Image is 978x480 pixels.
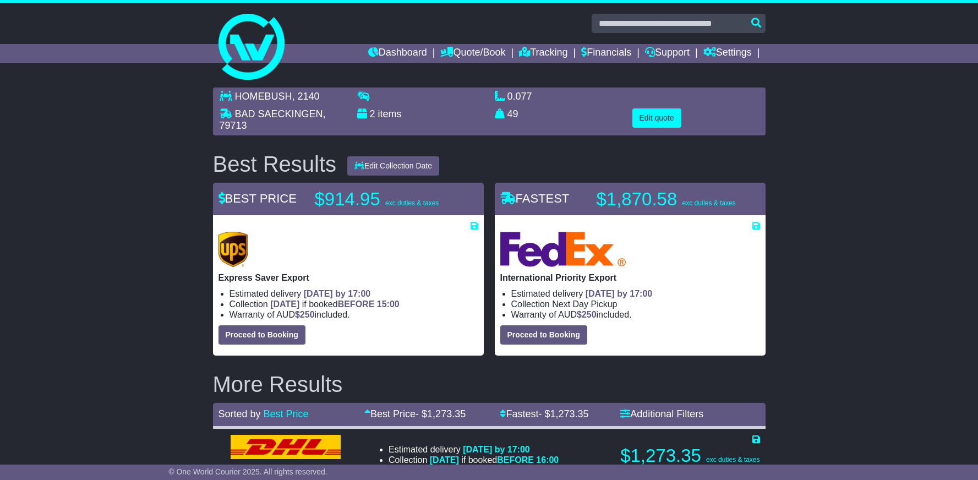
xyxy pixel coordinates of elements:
button: Edit Collection Date [347,156,439,176]
img: DHL: Express Worldwide Export [231,435,341,459]
a: Tracking [519,44,567,63]
span: exc duties & taxes [682,199,735,207]
span: 250 [582,310,597,319]
button: Proceed to Booking [218,325,305,345]
span: 2 [370,108,375,119]
p: International Priority Export [500,272,760,283]
span: Sorted by [218,408,261,419]
p: Express Saver Export [218,272,478,283]
button: Edit quote [632,108,681,128]
a: Best Price- $1,273.35 [364,408,466,419]
li: Warranty of AUD included. [511,309,760,320]
p: $1,273.35 [620,445,760,467]
span: BAD SAECKINGEN [235,108,323,119]
li: Estimated delivery [230,288,478,299]
a: Settings [703,44,752,63]
span: 1,273.35 [550,408,589,419]
button: Proceed to Booking [500,325,587,345]
span: [DATE] [270,299,299,309]
span: [DATE] by 17:00 [586,289,653,298]
span: 250 [300,310,315,319]
h2: More Results [213,372,766,396]
img: FedEx Express: International Priority Export [500,232,626,267]
li: Warranty of AUD included. [230,309,478,320]
span: exc duties & taxes [706,456,760,463]
span: BEST PRICE [218,192,297,205]
img: UPS (new): Express Saver Export [218,232,248,267]
span: 1,273.35 [427,408,466,419]
span: 0.077 [507,91,532,102]
p: $914.95 [315,188,452,210]
span: $ [295,310,315,319]
li: Estimated delivery [389,444,559,455]
a: Additional Filters [620,408,703,419]
span: items [378,108,402,119]
span: 15:00 [377,299,400,309]
a: Support [645,44,690,63]
span: BEFORE [338,299,375,309]
span: exc duties & taxes [385,199,439,207]
div: Best Results [207,152,342,176]
span: HOMEBUSH [235,91,292,102]
span: [DATE] by 17:00 [463,445,530,454]
span: $ [577,310,597,319]
span: BEFORE [497,455,534,465]
span: 16:00 [536,455,559,465]
li: Collection [511,299,760,309]
span: - $ [416,408,466,419]
span: - $ [539,408,589,419]
a: Fastest- $1,273.35 [500,408,588,419]
a: Dashboard [368,44,427,63]
span: , 79713 [220,108,326,132]
li: Collection [389,455,559,465]
span: [DATE] [430,455,459,465]
span: 49 [507,108,518,119]
span: if booked [430,455,559,465]
li: Estimated delivery [511,288,760,299]
span: FASTEST [500,192,570,205]
a: Quote/Book [440,44,505,63]
li: Collection [230,299,478,309]
span: Next Day Pickup [552,299,617,309]
span: , 2140 [292,91,320,102]
span: if booked [270,299,399,309]
a: Best Price [264,408,309,419]
span: © One World Courier 2025. All rights reserved. [168,467,327,476]
a: Financials [581,44,631,63]
p: $1,870.58 [597,188,736,210]
span: [DATE] by 17:00 [304,289,371,298]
